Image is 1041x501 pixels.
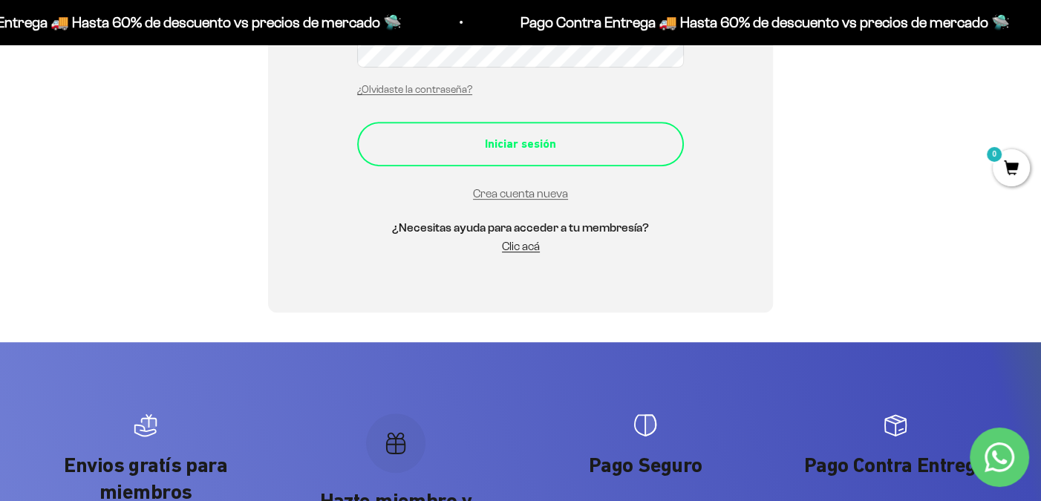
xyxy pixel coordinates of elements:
[520,10,1009,34] p: Pago Contra Entrega 🚚 Hasta 60% de descuento vs precios de mercado 🛸
[985,145,1003,163] mark: 0
[357,122,684,166] button: Iniciar sesión
[387,134,654,154] div: Iniciar sesión
[993,161,1030,177] a: 0
[535,452,756,479] p: Pago Seguro
[473,187,568,200] a: Crea cuenta nueva
[502,240,540,252] a: Clic acá
[786,452,1006,479] p: Pago Contra Entrega
[357,218,684,238] h5: ¿Necesitas ayuda para acceder a tu membresía?
[357,84,472,95] a: ¿Olvidaste la contraseña?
